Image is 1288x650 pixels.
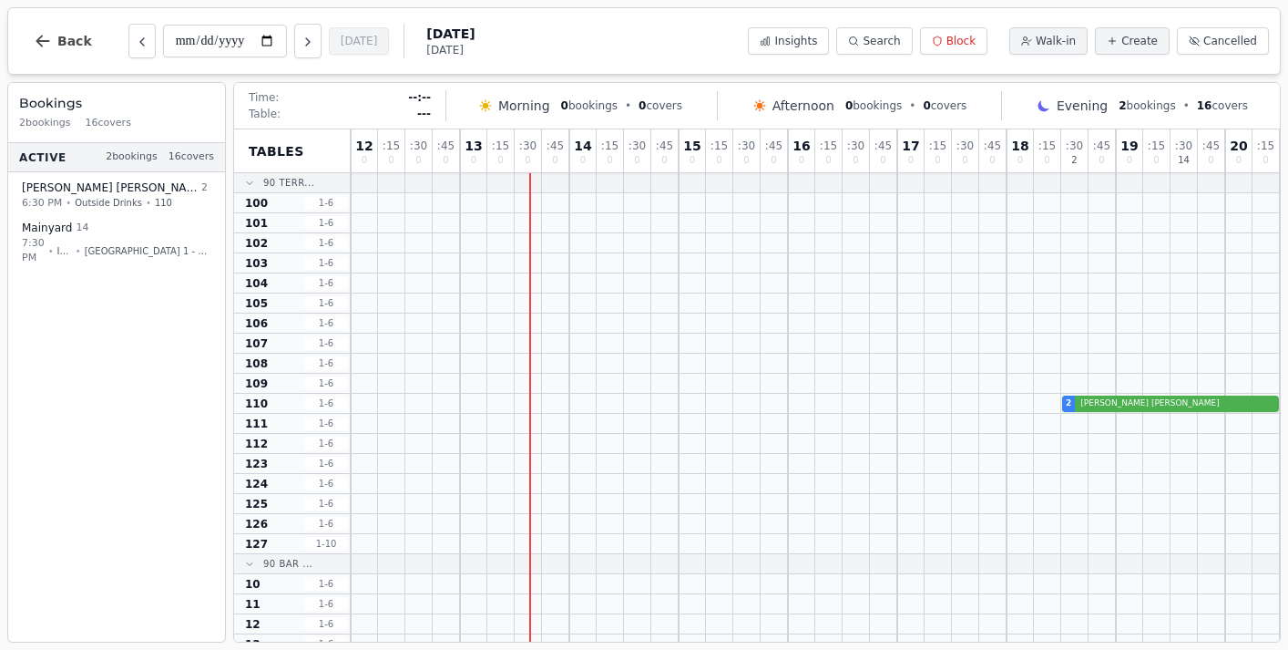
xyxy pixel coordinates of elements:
button: Search [836,27,912,55]
span: : 30 [1175,140,1192,151]
span: 11 [245,597,261,612]
button: [DATE] [329,27,390,55]
span: 2 [1071,156,1077,165]
span: Cancelled [1203,34,1257,48]
span: : 45 [874,140,892,151]
span: 0 [743,156,749,165]
span: • [909,98,915,113]
span: 16 [792,139,810,152]
span: 1 - 6 [304,296,348,310]
span: : 45 [1202,140,1220,151]
button: Cancelled [1177,27,1269,55]
span: 0 [661,156,667,165]
span: 111 [245,417,268,431]
span: 2 bookings [19,116,71,131]
span: Create [1121,34,1158,48]
span: 1 - 6 [304,377,348,390]
span: 1 - 6 [304,196,348,210]
span: covers [1197,98,1248,113]
span: : 15 [383,140,400,151]
span: 0 [1153,156,1159,165]
span: 1 - 6 [304,477,348,490]
button: Block [920,27,987,55]
span: : 30 [738,140,755,151]
span: : 30 [629,140,646,151]
span: : 45 [1093,140,1110,151]
button: Create [1095,27,1170,55]
span: : 45 [656,140,673,151]
span: 0 [1208,156,1213,165]
span: 1 - 6 [304,417,348,430]
span: Table: [249,107,281,121]
span: [PERSON_NAME] [PERSON_NAME] [1077,397,1275,410]
span: 13 [465,139,482,152]
span: 0 [1127,156,1132,165]
span: [PERSON_NAME] [PERSON_NAME] [22,181,198,195]
span: Tables [249,142,304,160]
span: 16 covers [169,150,214,165]
span: 2 bookings [106,150,158,165]
span: : 30 [519,140,537,151]
span: 0 [388,156,394,165]
span: • [76,243,81,257]
span: 101 [245,216,268,231]
button: Previous day [128,24,156,58]
span: Time: [249,90,279,105]
span: 1 - 6 [304,497,348,511]
span: : 15 [1257,140,1274,151]
span: 0 [989,156,995,165]
span: : 45 [984,140,1001,151]
button: Walk-in [1009,27,1088,55]
button: Back [19,19,107,63]
span: 1 - 6 [304,397,348,410]
span: 12 [245,617,261,632]
span: [DATE] [426,43,475,57]
span: 0 [880,156,885,165]
span: 0 [634,156,639,165]
span: 6:30 PM [22,195,62,211]
span: 104 [245,276,268,291]
span: 0 [552,156,557,165]
span: 1 - 6 [304,236,348,250]
span: Mainyard [22,221,72,235]
span: 1 - 6 [304,336,348,350]
span: 0 [1236,156,1242,165]
span: 103 [245,256,268,271]
span: 0 [443,156,448,165]
span: 1 - 6 [304,597,348,611]
span: 0 [362,156,367,165]
span: : 15 [710,140,728,151]
span: : 15 [601,140,618,151]
span: 125 [245,497,268,511]
span: 0 [497,156,503,165]
span: 0 [799,156,804,165]
span: 0 [771,156,776,165]
span: 127 [245,537,268,552]
span: : 15 [492,140,509,151]
span: • [146,196,151,210]
span: 110 [245,397,268,411]
button: Mainyard 147:30 PM•Inside Drinks•[GEOGRAPHIC_DATA] 1 - C, [GEOGRAPHIC_DATA] 2 - S, [GEOGRAPHIC_DA... [12,214,221,273]
span: 18 [1011,139,1028,152]
span: 0 [716,156,721,165]
span: 1 - 10 [304,537,348,551]
span: 16 covers [86,116,131,131]
span: 124 [245,477,268,491]
span: 106 [245,316,268,331]
span: Insights [774,34,817,48]
span: 1 - 6 [304,437,348,450]
span: 1 - 6 [304,457,348,470]
span: covers [923,98,966,113]
span: 0 [845,99,853,112]
span: : 15 [820,140,837,151]
span: Morning [498,97,550,115]
span: 0 [908,156,914,165]
span: [GEOGRAPHIC_DATA] 1 - C, [GEOGRAPHIC_DATA] 2 - S, [GEOGRAPHIC_DATA] 2 - C, [GEOGRAPHIC_DATA] 1 - S [85,243,208,257]
span: 108 [245,356,268,371]
span: 14 [1178,156,1190,165]
span: 105 [245,296,268,311]
span: • [625,98,631,113]
span: Outside Drinks [75,196,142,210]
span: 0 [471,156,476,165]
span: 1 - 6 [304,577,348,591]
